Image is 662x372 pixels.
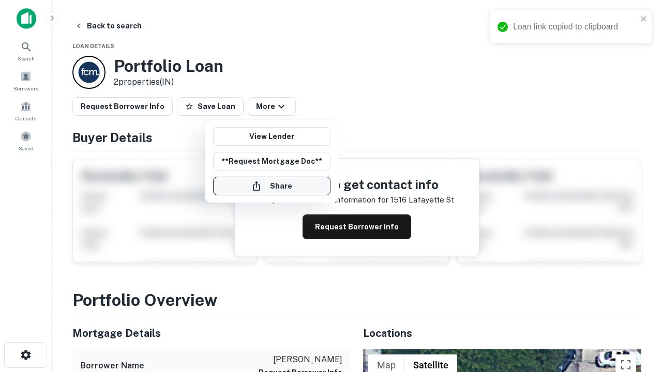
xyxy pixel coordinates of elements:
[213,177,330,195] button: Share
[213,152,330,171] button: **Request Mortgage Doc**
[213,127,330,146] a: View Lender
[610,256,662,306] iframe: Chat Widget
[640,14,648,24] button: close
[513,21,637,33] div: Loan link copied to clipboard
